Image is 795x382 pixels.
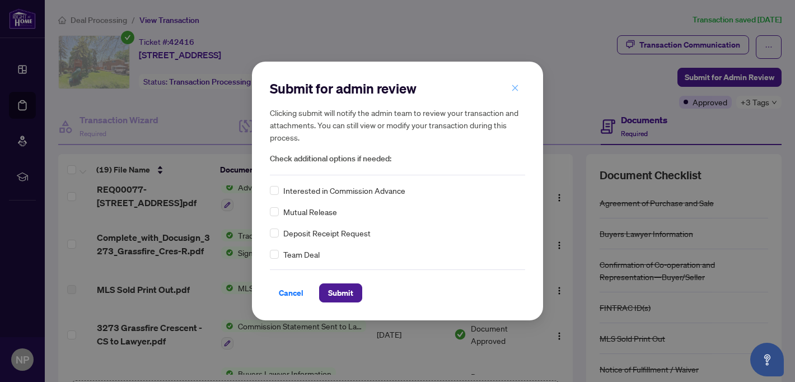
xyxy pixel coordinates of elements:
h5: Clicking submit will notify the admin team to review your transaction and attachments. You can st... [270,106,525,143]
button: Submit [319,283,362,302]
span: Team Deal [283,248,320,260]
span: Submit [328,284,353,302]
span: Check additional options if needed: [270,152,525,165]
button: Cancel [270,283,312,302]
span: Cancel [279,284,303,302]
h2: Submit for admin review [270,80,525,97]
span: Interested in Commission Advance [283,184,405,197]
span: Deposit Receipt Request [283,227,371,239]
span: Mutual Release [283,206,337,218]
span: close [511,84,519,92]
button: Open asap [750,343,784,376]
